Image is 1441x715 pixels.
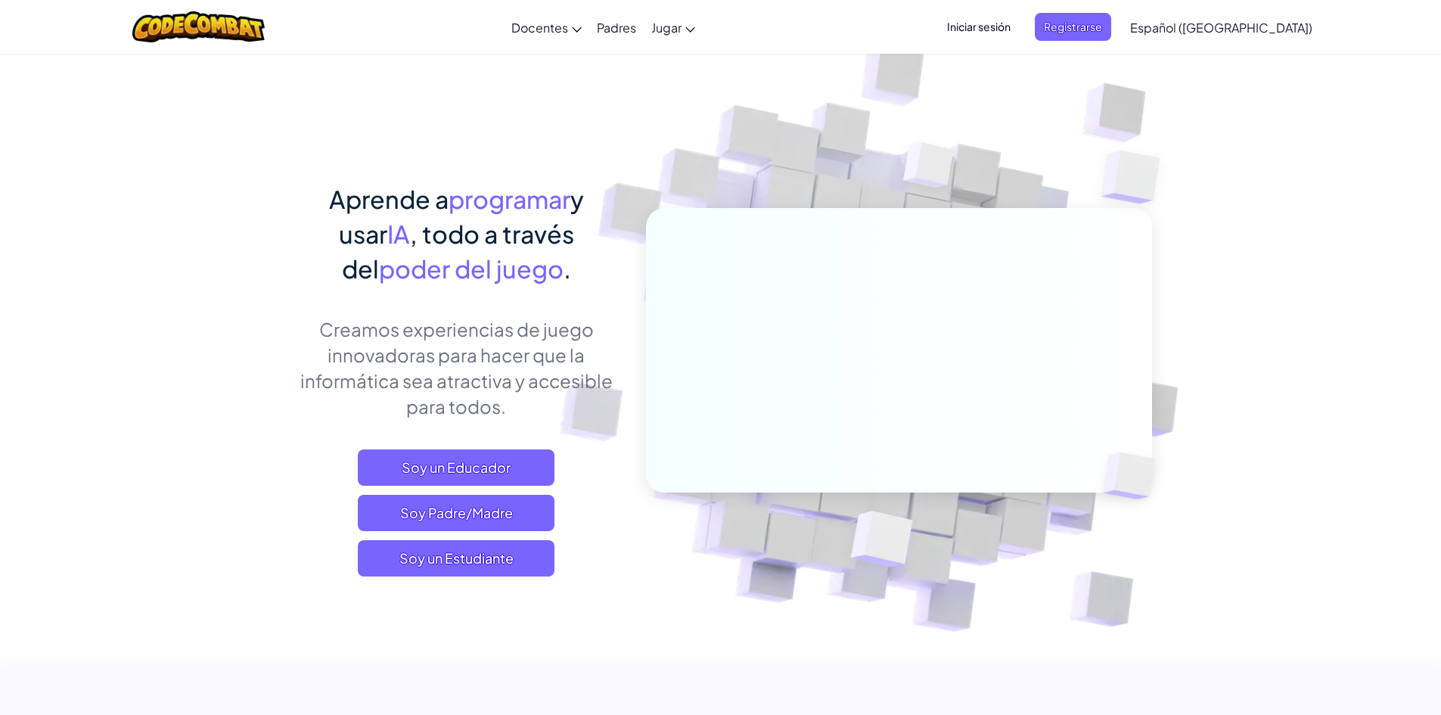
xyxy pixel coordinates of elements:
a: Español ([GEOGRAPHIC_DATA]) [1123,7,1320,48]
button: Soy un Estudiante [358,540,554,577]
span: programar [449,184,570,214]
span: IA [387,219,410,249]
img: CodeCombat logo [132,11,265,42]
span: poder del juego [379,253,564,284]
button: Iniciar sesión [938,13,1020,41]
span: Español ([GEOGRAPHIC_DATA]) [1130,20,1312,36]
a: Soy un Educador [358,449,554,486]
img: Overlap cubes [813,479,949,605]
a: Docentes [504,7,589,48]
a: Jugar [644,7,703,48]
img: Overlap cubes [1071,113,1202,241]
span: Jugar [651,20,682,36]
img: Overlap cubes [874,113,983,225]
a: Padres [589,7,644,48]
p: Creamos experiencias de juego innovadoras para hacer que la informática sea atractiva y accesible... [290,316,623,419]
span: . [564,253,571,284]
span: , todo a través del [342,219,574,284]
a: Soy Padre/Madre [358,495,554,531]
span: Docentes [511,20,568,36]
span: Aprende a [329,184,449,214]
img: Overlap cubes [1077,421,1191,531]
button: Registrarse [1035,13,1111,41]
